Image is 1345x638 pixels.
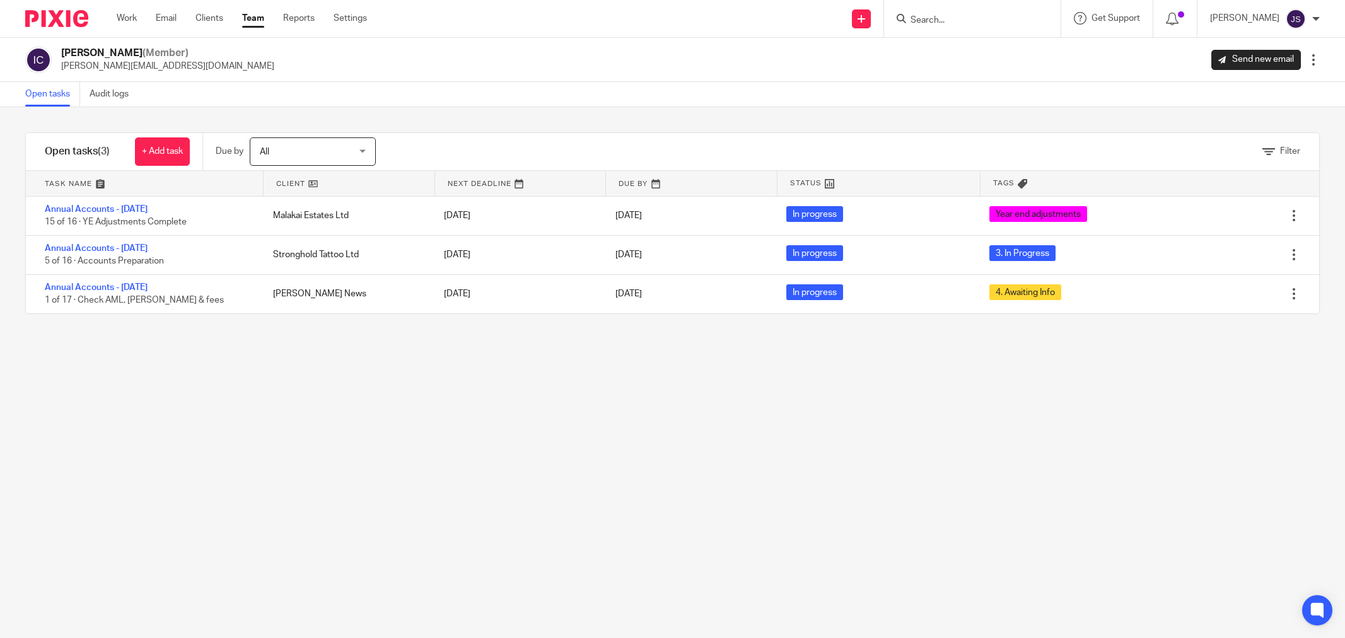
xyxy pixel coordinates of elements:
a: Send new email [1211,50,1301,70]
div: [DATE] [431,242,602,267]
a: + Add task [135,137,190,166]
span: 3. In Progress [989,245,1056,261]
input: Search [909,15,1023,26]
div: [DATE] [431,281,602,306]
span: 15 of 16 · YE Adjustments Complete [45,218,187,227]
a: Annual Accounts - [DATE] [45,244,148,253]
div: [PERSON_NAME] News [260,281,431,306]
img: svg%3E [25,47,52,73]
h2: [PERSON_NAME] [61,47,274,60]
a: Clients [195,12,223,25]
a: Team [242,12,264,25]
div: [DATE] [431,203,602,228]
a: Annual Accounts - [DATE] [45,205,148,214]
span: In progress [786,284,843,300]
span: Tags [993,178,1015,188]
span: 5 of 16 · Accounts Preparation [45,257,164,265]
span: Filter [1280,147,1300,156]
a: Open tasks [25,82,80,107]
span: In progress [786,206,843,222]
div: Stronghold Tattoo Ltd [260,242,431,267]
span: [DATE] [615,289,642,298]
a: Annual Accounts - [DATE] [45,283,148,292]
h1: Open tasks [45,145,110,158]
a: Email [156,12,177,25]
p: Due by [216,145,243,158]
span: Status [790,178,822,188]
span: 1 of 17 · Check AML, [PERSON_NAME] & fees [45,296,224,304]
span: [DATE] [615,250,642,259]
span: (3) [98,146,110,156]
a: Work [117,12,137,25]
p: [PERSON_NAME][EMAIL_ADDRESS][DOMAIN_NAME] [61,60,274,72]
img: svg%3E [1286,9,1306,29]
a: Settings [334,12,367,25]
span: 4. Awaiting Info [989,284,1061,300]
img: Pixie [25,10,88,27]
span: In progress [786,245,843,261]
a: Audit logs [90,82,138,107]
span: (Member) [143,48,189,58]
div: Malakai Estates Ltd [260,203,431,228]
span: Year end adjustments [989,206,1087,222]
span: All [260,148,269,156]
a: Reports [283,12,315,25]
span: Get Support [1092,14,1140,23]
span: [DATE] [615,211,642,220]
p: [PERSON_NAME] [1210,12,1279,25]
